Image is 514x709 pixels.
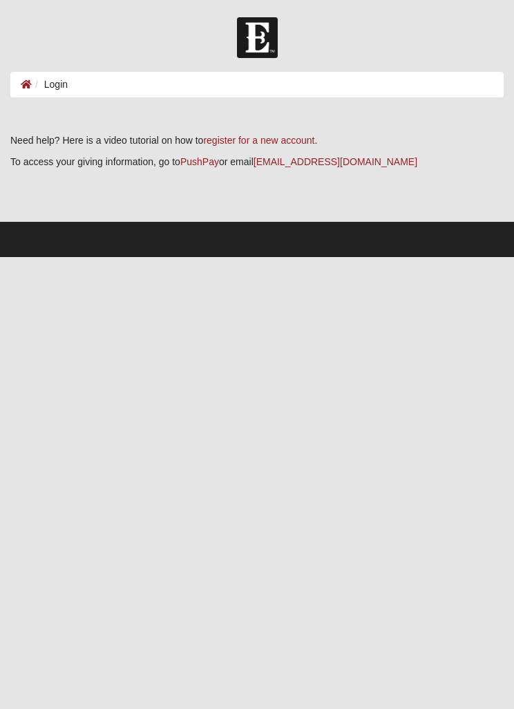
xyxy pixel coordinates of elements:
p: Need help? Here is a video tutorial on how to . [10,133,504,148]
p: To access your giving information, go to or email [10,155,504,169]
a: [EMAIL_ADDRESS][DOMAIN_NAME] [254,156,417,167]
a: register for a new account [203,135,314,146]
a: PushPay [180,156,219,167]
li: Login [32,77,68,92]
img: Church of Eleven22 Logo [237,17,278,58]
